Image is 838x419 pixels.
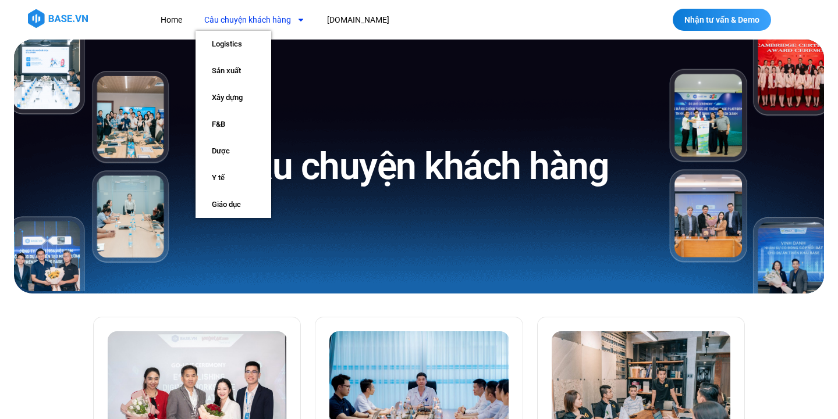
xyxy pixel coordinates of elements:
a: Logistics [196,31,271,58]
nav: Menu [152,9,598,31]
ul: Câu chuyện khách hàng [196,31,271,218]
a: Câu chuyện khách hàng [196,9,314,31]
a: Home [152,9,191,31]
a: Giáo dục [196,191,271,218]
a: Y tế [196,164,271,191]
a: Dược [196,138,271,164]
a: [DOMAIN_NAME] [318,9,398,31]
a: F&B [196,111,271,138]
span: Nhận tư vấn & Demo [684,16,759,24]
h1: Câu chuyện khách hàng [230,142,609,191]
a: Sản xuất [196,58,271,84]
a: Nhận tư vấn & Demo [673,9,771,31]
a: Xây dựng [196,84,271,111]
